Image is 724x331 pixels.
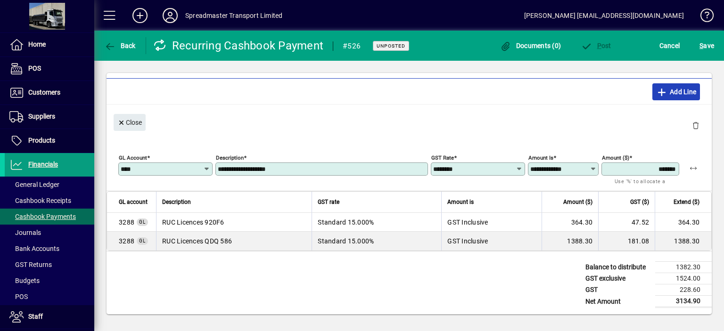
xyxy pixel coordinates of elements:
span: Amount is [447,197,474,207]
span: Amount ($) [563,197,592,207]
app-page-header-button: Back [94,37,146,54]
td: 181.08 [598,232,655,250]
span: S [699,42,703,49]
span: Add Line [656,84,697,99]
span: POS [9,293,28,300]
span: Customers [28,89,60,96]
a: Bank Accounts [5,241,94,257]
a: POS [5,289,94,305]
span: POS [28,65,41,72]
app-page-header-button: Close [111,118,148,126]
span: Home [28,40,46,48]
td: Net Amount [581,296,655,307]
td: 228.60 [655,284,712,296]
span: General Ledger [9,181,59,188]
td: 364.30 [542,213,598,232]
a: Customers [5,81,94,105]
td: GST [581,284,655,296]
td: GST Inclusive [441,213,542,232]
button: Delete [684,114,707,137]
span: GL account [119,197,148,207]
button: Profile [155,7,185,24]
span: Description [162,197,191,207]
td: 47.52 [598,213,655,232]
span: Cashbook Payments [9,213,76,220]
span: Journals [9,229,41,236]
td: GST Inclusive [441,232,542,250]
a: Budgets [5,273,94,289]
td: 3134.90 [655,296,712,307]
button: Add Line [652,83,700,100]
span: Documents (0) [500,42,561,49]
span: Financials [28,161,58,168]
a: Cashbook Payments [5,209,94,225]
span: GST rate [318,197,339,207]
td: Standard 15.000% [312,232,441,250]
a: POS [5,57,94,81]
td: RUC Licences 920F6 [156,213,312,232]
span: Unposted [377,43,405,49]
span: Cancel [659,38,680,53]
button: Close [114,114,146,131]
span: RUC Licences [119,236,134,246]
td: 364.30 [655,213,711,232]
a: Products [5,129,94,153]
mat-label: GL Account [119,154,147,161]
span: Extend ($) [674,197,699,207]
td: Balance to distribute [581,262,655,273]
span: Staff [28,313,43,320]
span: Back [104,42,136,49]
button: Post [578,37,614,54]
div: Spreadmaster Transport Limited [185,8,282,23]
mat-hint: Use '%' to allocate a percentage [615,176,672,196]
td: RUC Licences QDQ 586 [156,232,312,250]
button: Cancel [657,37,683,54]
a: Knowledge Base [693,2,712,32]
span: P [597,42,601,49]
span: ost [581,42,611,49]
mat-label: Description [216,154,244,161]
span: Suppliers [28,113,55,120]
a: GST Returns [5,257,94,273]
a: Journals [5,225,94,241]
td: Standard 15.000% [312,213,441,232]
td: GST exclusive [581,273,655,284]
button: Apply remaining balance [682,157,705,179]
td: 1382.30 [655,262,712,273]
span: RUC Licences [119,218,134,227]
span: Bank Accounts [9,245,59,252]
a: Cashbook Receipts [5,193,94,209]
td: 1388.30 [655,232,711,250]
div: #526 [343,39,361,54]
span: GL [139,219,146,225]
span: GST Returns [9,261,52,268]
span: ave [699,38,714,53]
mat-label: Amount is [528,154,553,161]
span: Budgets [9,277,40,284]
div: Recurring Cashbook Payment [153,38,324,53]
a: Suppliers [5,105,94,129]
span: Products [28,137,55,144]
button: Back [102,37,138,54]
a: Staff [5,305,94,329]
span: GL [139,238,146,243]
a: Home [5,33,94,57]
button: Documents (0) [497,37,563,54]
td: 1388.30 [542,232,598,250]
span: Close [117,115,142,130]
mat-label: Amount ($) [602,154,629,161]
td: 1524.00 [655,273,712,284]
span: GST ($) [630,197,649,207]
mat-label: GST rate [431,154,454,161]
span: Cashbook Receipts [9,197,71,204]
a: General Ledger [5,177,94,193]
button: Save [697,37,716,54]
app-page-header-button: Delete [684,121,707,129]
button: Add [125,7,155,24]
div: [PERSON_NAME] [EMAIL_ADDRESS][DOMAIN_NAME] [524,8,684,23]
